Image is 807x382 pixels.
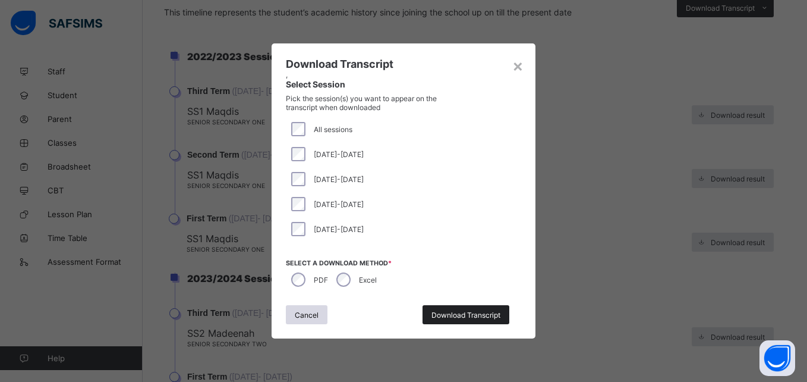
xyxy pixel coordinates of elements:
span: [DATE]-[DATE] [314,225,364,234]
div: × [512,55,524,76]
span: Pick the session(s) you want to appear on the transcript when downloaded [286,94,445,112]
span: [DATE]-[DATE] [314,200,364,209]
span: Download Transcript [286,58,393,70]
label: Excel [359,275,377,284]
span: Download Transcript [431,311,500,320]
span: Select a download method [286,259,521,267]
label: PDF [314,275,328,284]
span: [DATE]-[DATE] [314,175,364,184]
span: Select Session [286,79,512,89]
span: All sessions [314,125,352,134]
div: , [286,70,512,112]
span: [DATE]-[DATE] [314,150,364,159]
span: Cancel [295,311,319,320]
button: Open asap [759,340,795,376]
